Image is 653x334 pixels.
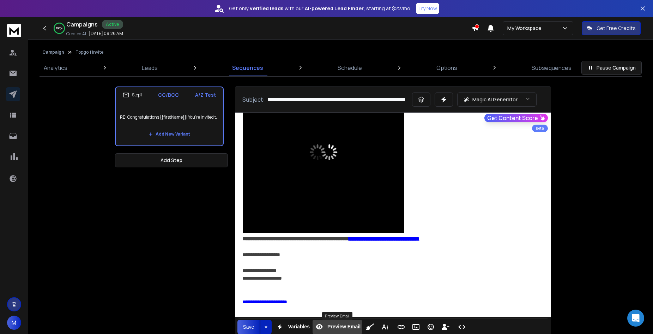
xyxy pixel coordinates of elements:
[142,64,158,72] p: Leads
[237,320,260,334] button: Save
[66,31,87,37] p: Created At:
[7,24,21,37] img: logo
[532,125,548,132] div: Beta
[7,316,21,330] button: M
[143,127,196,141] button: Add New Variant
[123,92,142,98] div: Step 1
[418,5,437,12] p: Try Now
[120,107,219,127] p: RE: Congratulations {{firstName}}! You're invited to our Exclusive Topgolf event for Business Lea...
[455,320,468,334] button: Code View
[484,114,548,122] button: Get Content Score
[507,25,544,32] p: My Workspace
[424,320,437,334] button: Emoticons
[158,91,179,99] p: CC/BCC
[333,59,366,76] a: Schedule
[326,324,362,330] span: Preview Email
[472,96,518,103] p: Magic AI Generator
[432,59,461,76] a: Options
[409,320,423,334] button: Insert Image (Ctrl+P)
[527,59,576,76] a: Subsequences
[40,59,72,76] a: Analytics
[195,91,216,99] p: A/Z Test
[439,320,452,334] button: Insert Unsubscribe Link
[250,5,283,12] strong: verified leads
[228,59,267,76] a: Sequences
[313,320,362,334] button: Preview Email
[582,21,641,35] button: Get Free Credits
[115,153,228,167] button: Add Step
[44,64,67,72] p: Analytics
[627,310,644,327] div: Open Intercom Messenger
[436,64,457,72] p: Options
[378,320,392,334] button: More Text
[581,61,642,75] button: Pause Campaign
[232,64,263,72] p: Sequences
[66,20,98,29] h1: Campaigns
[75,49,103,55] p: Topgolf Invite
[242,95,265,104] p: Subject:
[597,25,636,32] p: Get Free Credits
[416,3,439,14] button: Try Now
[394,320,408,334] button: Insert Link (Ctrl+K)
[363,320,377,334] button: Clean HTML
[115,87,224,146] li: Step1CC/BCCA/Z TestRE: Congratulations {{firstName}}! You're invited to our Exclusive Topgolf eve...
[322,312,352,320] div: Preview Email
[56,26,62,30] p: 100 %
[102,20,123,29] div: Active
[457,93,537,107] button: Magic AI Generator
[305,5,365,12] strong: AI-powered Lead Finder,
[273,320,311,334] button: Variables
[138,59,162,76] a: Leads
[229,5,410,12] p: Get only with our starting at $22/mo
[42,49,64,55] button: Campaign
[286,324,311,330] span: Variables
[338,64,362,72] p: Schedule
[89,31,123,36] p: [DATE] 09:26 AM
[532,64,572,72] p: Subsequences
